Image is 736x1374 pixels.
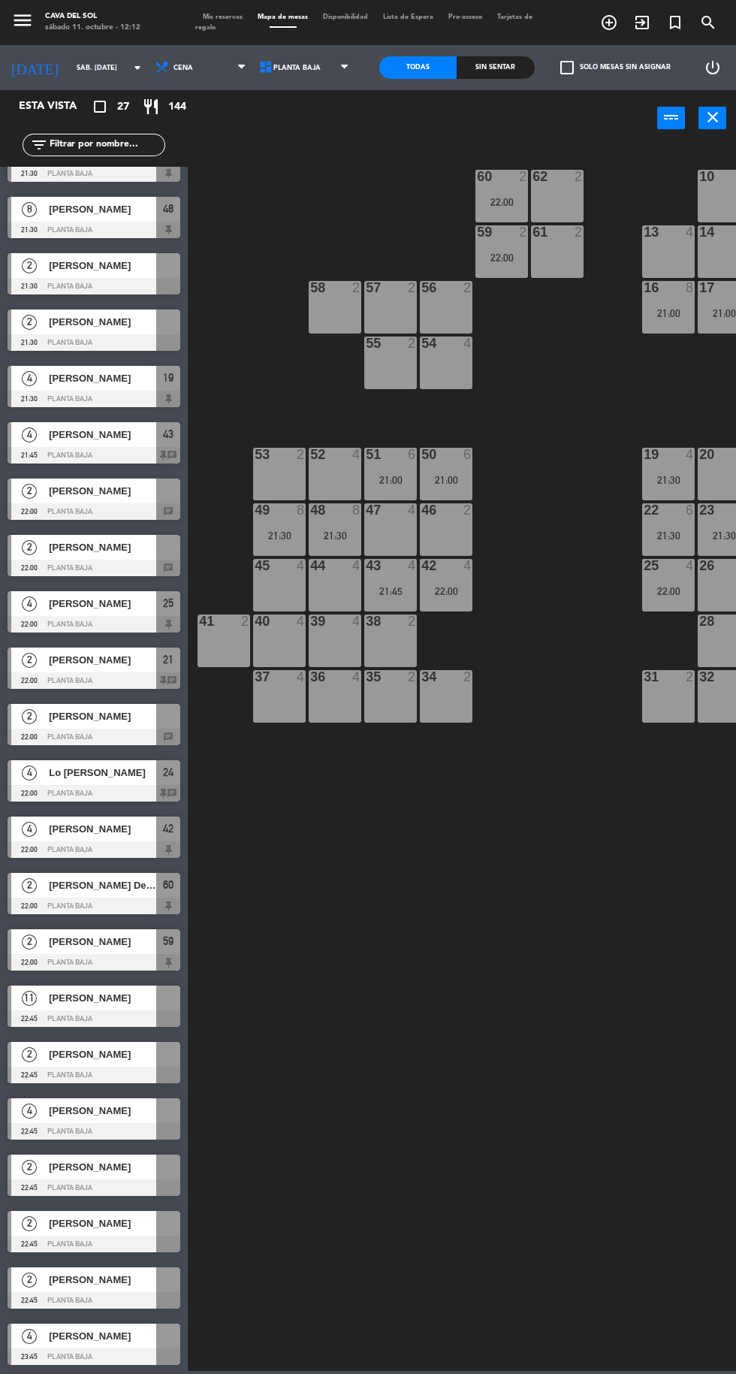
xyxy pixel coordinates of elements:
span: [PERSON_NAME] [49,934,156,950]
span: [PERSON_NAME] [49,201,156,217]
span: 25 [163,594,173,612]
div: 2 [352,281,361,294]
div: 4 [408,503,417,517]
span: 2 [22,1216,37,1231]
i: restaurant [142,98,160,116]
div: 46 [421,503,422,517]
div: 2 [575,170,584,183]
span: 19 [163,369,173,387]
i: search [699,14,717,32]
div: 10 [699,170,700,183]
div: 21:45 [364,586,417,596]
span: [PERSON_NAME] [49,990,156,1006]
div: 20 [699,448,700,461]
div: 4 [297,559,306,572]
i: power_settings_new [704,59,722,77]
input: Filtrar por nombre... [48,137,164,153]
span: [PERSON_NAME] [49,370,156,386]
div: 26 [699,559,700,572]
div: 21:30 [309,530,361,541]
span: 2 [22,1160,37,1175]
div: 2 [519,225,528,239]
span: 4 [22,427,37,442]
div: 48 [310,503,311,517]
span: Disponibilidad [315,14,376,20]
div: 28 [699,615,700,628]
span: 2 [22,653,37,668]
span: [PERSON_NAME] Del [PERSON_NAME] [49,877,156,893]
div: 4 [686,225,695,239]
span: [PERSON_NAME] [49,1046,156,1062]
div: 44 [310,559,311,572]
div: 41 [199,615,200,628]
button: power_input [657,107,685,129]
span: 2 [22,1273,37,1288]
div: 21:00 [642,308,695,319]
div: 22:00 [420,586,472,596]
span: 4 [22,1104,37,1119]
div: 21:30 [253,530,306,541]
i: exit_to_app [633,14,651,32]
div: 2 [408,670,417,684]
span: 4 [22,371,37,386]
div: 4 [408,559,417,572]
span: 8 [22,202,37,217]
div: 58 [310,281,311,294]
div: 38 [366,615,366,628]
i: close [704,108,722,126]
i: add_circle_outline [600,14,618,32]
span: 60 [163,876,173,894]
div: 2 [575,225,584,239]
div: 22:00 [642,586,695,596]
div: 52 [310,448,311,461]
i: turned_in_not [666,14,684,32]
div: 8 [297,503,306,517]
i: filter_list [30,136,48,154]
span: Lista de Espera [376,14,441,20]
span: 4 [22,822,37,837]
div: 8 [352,503,361,517]
span: check_box_outline_blank [560,61,574,74]
div: 2 [686,670,695,684]
span: Mis reservas [195,14,250,20]
span: 59 [163,932,173,950]
div: 31 [644,670,644,684]
div: 4 [297,615,306,628]
span: 2 [22,1047,37,1062]
div: 51 [366,448,366,461]
div: 23 [699,503,700,517]
div: Cava del Sol [45,11,140,23]
span: [PERSON_NAME] [49,1103,156,1119]
div: 2 [519,170,528,183]
span: 2 [22,540,37,555]
span: [PERSON_NAME] [49,708,156,724]
button: menu [11,9,34,35]
div: 60 [477,170,478,183]
div: 54 [421,337,422,350]
button: close [698,107,726,129]
span: Mapa de mesas [250,14,315,20]
div: 17 [699,281,700,294]
div: 6 [686,503,695,517]
div: 4 [352,448,361,461]
span: [PERSON_NAME] [49,258,156,273]
div: 21:30 [642,475,695,485]
span: [PERSON_NAME] [49,1159,156,1175]
span: [PERSON_NAME] [49,427,156,442]
span: 2 [22,935,37,950]
span: [PERSON_NAME] [49,821,156,837]
div: 8 [686,281,695,294]
div: 50 [421,448,422,461]
span: [PERSON_NAME] [49,483,156,499]
div: 2 [463,503,472,517]
span: 11 [22,991,37,1006]
div: 16 [644,281,644,294]
i: power_input [662,108,680,126]
div: sábado 11. octubre - 12:12 [45,23,140,34]
div: 4 [686,559,695,572]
